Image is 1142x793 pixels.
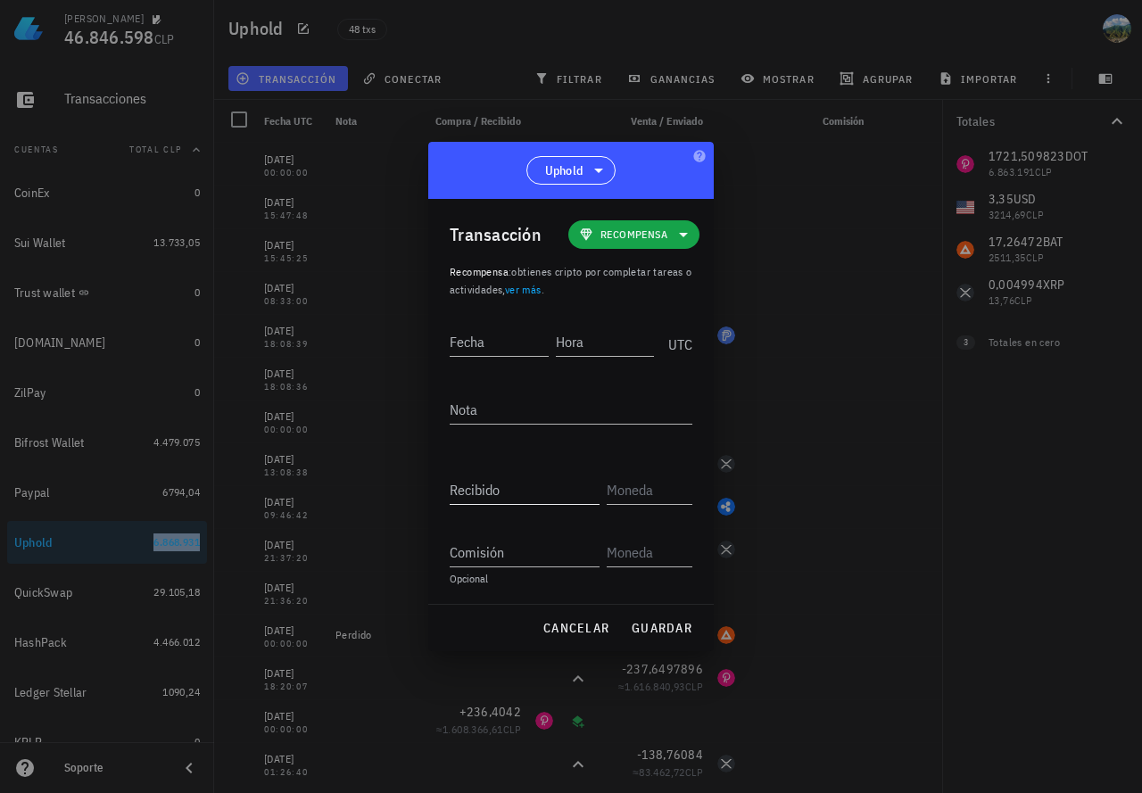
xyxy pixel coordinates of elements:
[624,612,699,644] button: guardar
[600,226,667,244] span: Recompensa
[450,263,692,299] p: :
[607,475,689,504] input: Moneda
[661,317,692,361] div: UTC
[450,574,692,584] div: Opcional
[450,265,509,278] span: Recompensa
[505,283,542,296] a: ver más
[535,612,617,644] button: cancelar
[450,265,692,296] span: obtienes cripto por completar tareas o actividades, .
[545,161,583,179] span: Uphold
[542,620,609,636] span: cancelar
[631,620,692,636] span: guardar
[607,538,689,566] input: Moneda
[450,220,542,249] div: Transacción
